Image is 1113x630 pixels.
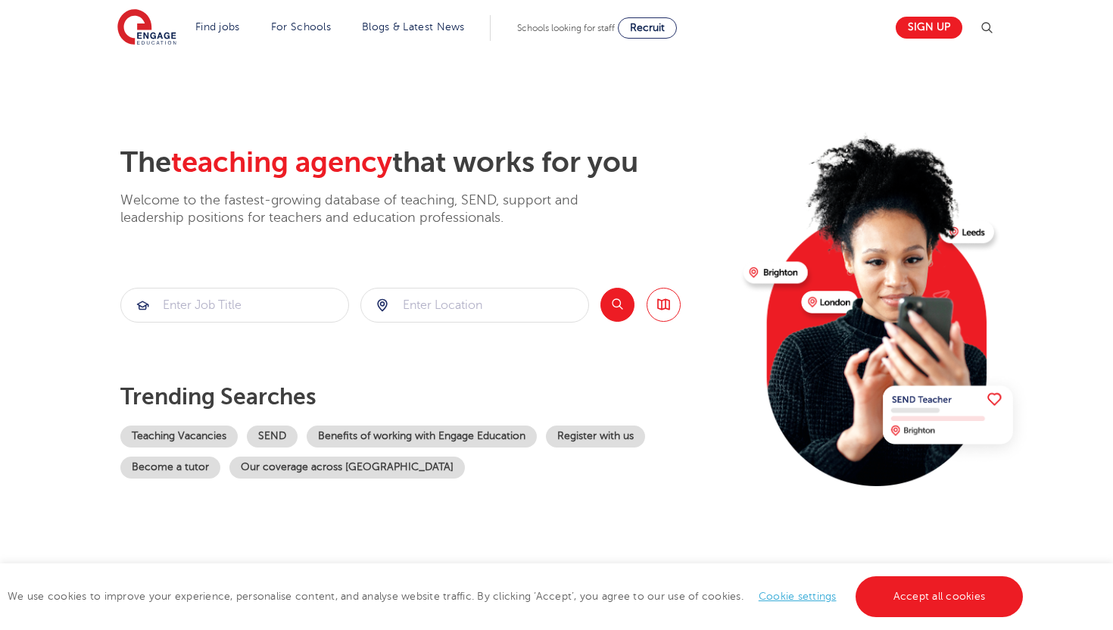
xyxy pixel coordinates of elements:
span: We use cookies to improve your experience, personalise content, and analyse website traffic. By c... [8,591,1027,602]
img: Engage Education [117,9,176,47]
h2: The that works for you [120,145,731,180]
a: Benefits of working with Engage Education [307,426,537,448]
span: Recruit [630,22,665,33]
p: Trending searches [120,383,731,410]
p: Welcome to the fastest-growing database of teaching, SEND, support and leadership positions for t... [120,192,620,227]
span: Schools looking for staff [517,23,615,33]
a: Accept all cookies [856,576,1024,617]
a: For Schools [271,21,331,33]
a: Teaching Vacancies [120,426,238,448]
div: Submit [120,288,349,323]
a: Become a tutor [120,457,220,479]
a: SEND [247,426,298,448]
div: Submit [360,288,589,323]
a: Sign up [896,17,962,39]
input: Submit [121,288,348,322]
a: Recruit [618,17,677,39]
a: Register with us [546,426,645,448]
input: Submit [361,288,588,322]
a: Blogs & Latest News [362,21,465,33]
span: teaching agency [171,146,392,179]
a: Our coverage across [GEOGRAPHIC_DATA] [229,457,465,479]
a: Cookie settings [759,591,837,602]
button: Search [600,288,634,322]
a: Find jobs [195,21,240,33]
